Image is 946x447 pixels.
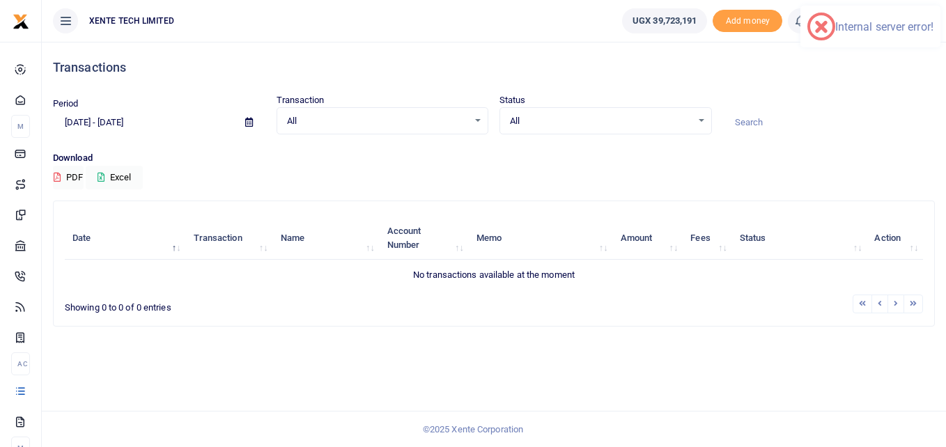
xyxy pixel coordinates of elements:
button: PDF [53,166,84,189]
th: Date: activate to sort column descending [65,217,185,260]
th: Memo: activate to sort column ascending [469,217,613,260]
span: All [287,114,469,128]
li: Ac [11,352,30,375]
th: Fees: activate to sort column ascending [683,217,732,260]
th: Transaction: activate to sort column ascending [185,217,272,260]
button: Excel [86,166,143,189]
th: Name: activate to sort column ascending [272,217,379,260]
a: logo-small logo-large logo-large [13,15,29,26]
img: logo-small [13,13,29,30]
span: UGX 39,723,191 [633,14,697,28]
span: All [510,114,692,128]
th: Action: activate to sort column ascending [867,217,923,260]
th: Account Number: activate to sort column ascending [380,217,469,260]
input: select period [53,111,234,134]
div: Showing 0 to 0 of 0 entries [65,293,417,315]
span: XENTE TECH LIMITED [84,15,180,27]
p: Download [53,151,935,166]
li: M [11,115,30,138]
th: Amount: activate to sort column ascending [612,217,683,260]
label: Status [499,93,526,107]
a: UGX 39,723,191 [622,8,707,33]
input: Search [723,111,936,134]
label: Period [53,97,79,111]
a: Add money [713,15,782,25]
span: Add money [713,10,782,33]
li: Wallet ballance [617,8,713,33]
td: No transactions available at the moment [65,260,923,289]
th: Status: activate to sort column ascending [732,217,867,260]
div: Internal server error! [835,20,933,33]
label: Transaction [277,93,325,107]
h4: Transactions [53,60,935,75]
li: Toup your wallet [713,10,782,33]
